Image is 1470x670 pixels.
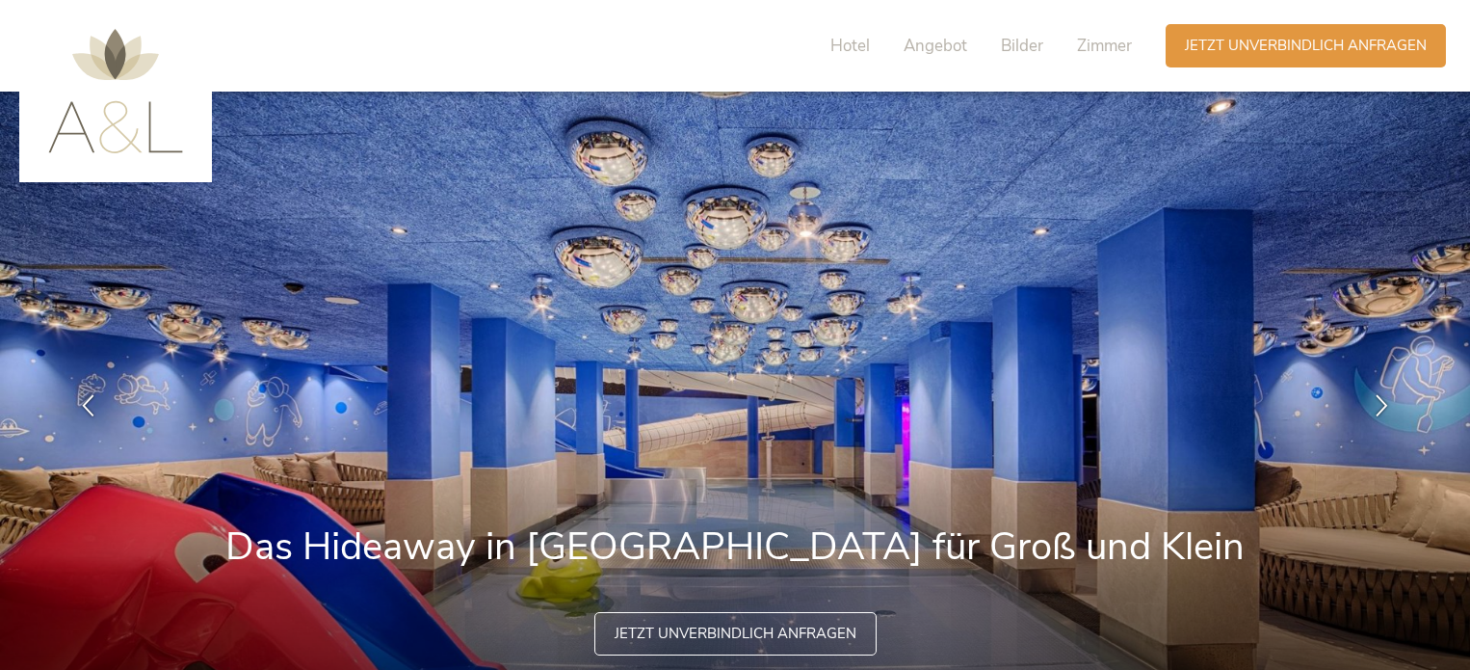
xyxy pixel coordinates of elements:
img: AMONTI & LUNARIS Wellnessresort [48,29,183,153]
span: Angebot [904,35,967,57]
span: Zimmer [1077,35,1132,57]
span: Hotel [830,35,870,57]
span: Jetzt unverbindlich anfragen [615,624,856,644]
span: Jetzt unverbindlich anfragen [1185,36,1427,56]
span: Bilder [1001,35,1043,57]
